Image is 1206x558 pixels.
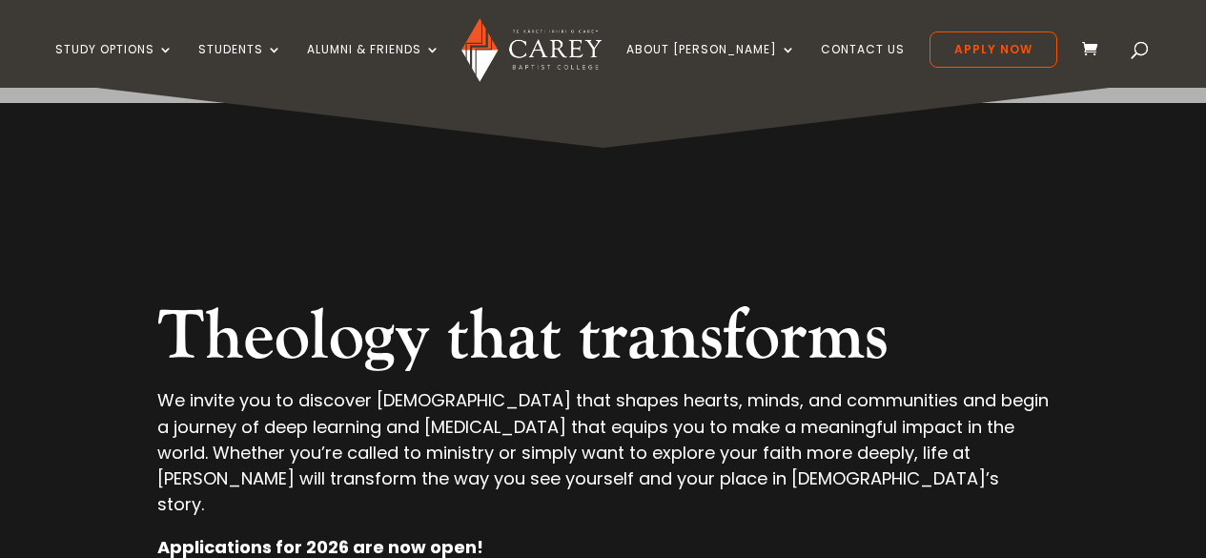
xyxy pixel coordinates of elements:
[157,387,1049,534] p: We invite you to discover [DEMOGRAPHIC_DATA] that shapes hearts, minds, and communities and begin...
[461,18,602,82] img: Carey Baptist College
[626,43,796,88] a: About [PERSON_NAME]
[55,43,174,88] a: Study Options
[821,43,905,88] a: Contact Us
[307,43,440,88] a: Alumni & Friends
[157,296,1049,387] h2: Theology that transforms
[930,31,1057,68] a: Apply Now
[198,43,282,88] a: Students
